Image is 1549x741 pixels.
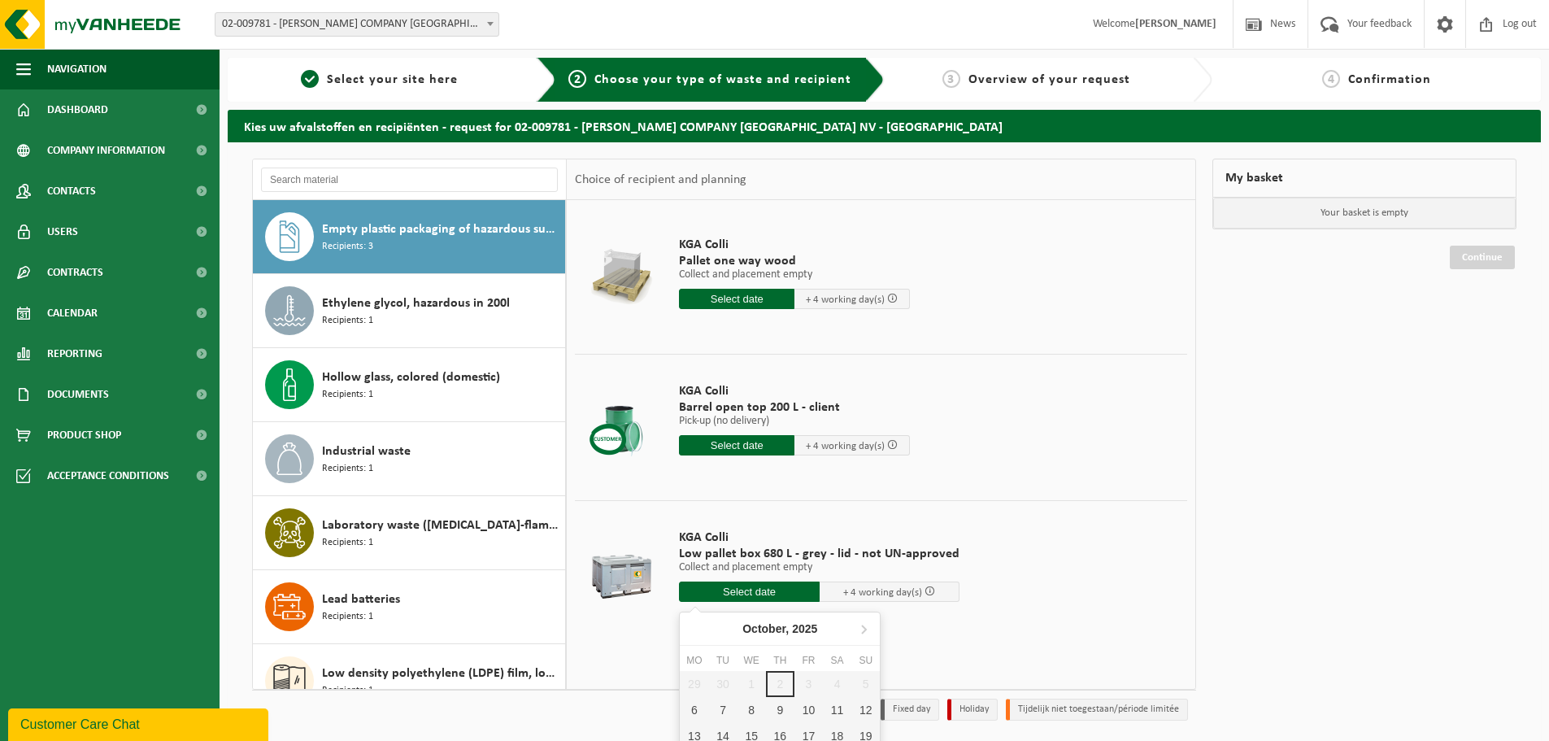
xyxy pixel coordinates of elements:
div: 8 [738,697,766,723]
strong: [PERSON_NAME] [1135,18,1216,30]
span: KGA Colli [679,383,910,399]
button: Ethylene glycol, hazardous in 200l Recipients: 1 [253,274,566,348]
span: Calendar [47,293,98,333]
div: 10 [794,697,823,723]
button: Laboratory waste ([MEDICAL_DATA]-flammable) Recipients: 1 [253,496,566,570]
span: Empty plastic packaging of hazardous substances [322,220,561,239]
span: Company information [47,130,165,171]
i: 2025 [792,623,817,634]
span: Pallet one way wood [679,253,910,269]
div: Choice of recipient and planning [567,159,755,200]
span: Contacts [47,171,96,211]
p: Your basket is empty [1213,198,1516,229]
h2: Kies uw afvalstoffen en recipiënten - request for 02-009781 - [PERSON_NAME] COMPANY [GEOGRAPHIC_D... [228,110,1541,142]
span: Low pallet box 680 L - grey - lid - not UN-approved [679,546,959,562]
div: My basket [1212,159,1516,198]
span: 3 [942,70,960,88]
div: Mo [680,652,708,669]
span: Lead batteries [322,590,400,609]
div: Th [766,652,794,669]
span: Recipients: 3 [322,239,373,255]
span: Reporting [47,333,102,374]
input: Select date [679,289,794,309]
span: 02-009781 - LOUIS DREYFUS COMPANY BELGIUM NV - GENT [215,12,499,37]
div: Su [851,652,880,669]
span: Industrial waste [322,442,411,461]
span: Barrel open top 200 L - client [679,399,910,416]
span: Laboratory waste ([MEDICAL_DATA]-flammable) [322,516,561,535]
input: Search material [261,168,558,192]
span: Overview of your request [968,73,1130,86]
span: Recipients: 1 [322,683,373,699]
span: + 4 working day(s) [806,441,885,451]
div: 12 [851,697,880,723]
p: Collect and placement empty [679,562,959,573]
li: Holiday [947,699,998,721]
span: Low density polyethylene (LDPE) film, loose, clear [322,664,561,683]
span: Users [47,211,78,252]
span: Recipients: 1 [322,313,373,329]
span: KGA Colli [679,530,959,546]
span: Dashboard [47,89,108,130]
li: Fixed day [881,699,939,721]
div: Fr [794,652,823,669]
span: Documents [47,374,109,415]
input: Select date [679,582,820,602]
span: Product Shop [47,415,121,455]
span: 02-009781 - LOUIS DREYFUS COMPANY BELGIUM NV - GENT [215,13,498,36]
div: We [738,652,766,669]
div: Tu [708,652,737,669]
span: Ethylene glycol, hazardous in 200l [322,294,510,313]
span: Select your site here [327,73,458,86]
li: Tijdelijk niet toegestaan/période limitée [1006,699,1188,721]
span: 1 [301,70,319,88]
button: Lead batteries Recipients: 1 [253,570,566,644]
div: 9 [766,697,794,723]
input: Select date [679,435,794,455]
span: + 4 working day(s) [806,294,885,305]
span: Navigation [47,49,107,89]
div: 6 [680,697,708,723]
button: Empty plastic packaging of hazardous substances Recipients: 3 [253,200,566,274]
iframe: chat widget [8,705,272,741]
button: Industrial waste Recipients: 1 [253,422,566,496]
span: 4 [1322,70,1340,88]
a: 1Select your site here [236,70,524,89]
div: Sa [823,652,851,669]
span: Recipients: 1 [322,387,373,403]
button: Hollow glass, colored (domestic) Recipients: 1 [253,348,566,422]
p: Pick-up (no delivery) [679,416,910,427]
span: Acceptance conditions [47,455,169,496]
a: Continue [1450,246,1515,269]
span: + 4 working day(s) [843,587,922,598]
div: 7 [708,697,737,723]
span: Confirmation [1348,73,1431,86]
span: KGA Colli [679,237,910,253]
span: Contracts [47,252,103,293]
div: 11 [823,697,851,723]
span: Hollow glass, colored (domestic) [322,368,500,387]
span: Choose your type of waste and recipient [594,73,851,86]
p: Collect and placement empty [679,269,910,281]
button: Low density polyethylene (LDPE) film, loose, clear Recipients: 1 [253,644,566,718]
span: Recipients: 1 [322,535,373,551]
span: Recipients: 1 [322,461,373,477]
span: 2 [568,70,586,88]
div: October, [736,616,824,642]
span: Recipients: 1 [322,609,373,625]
